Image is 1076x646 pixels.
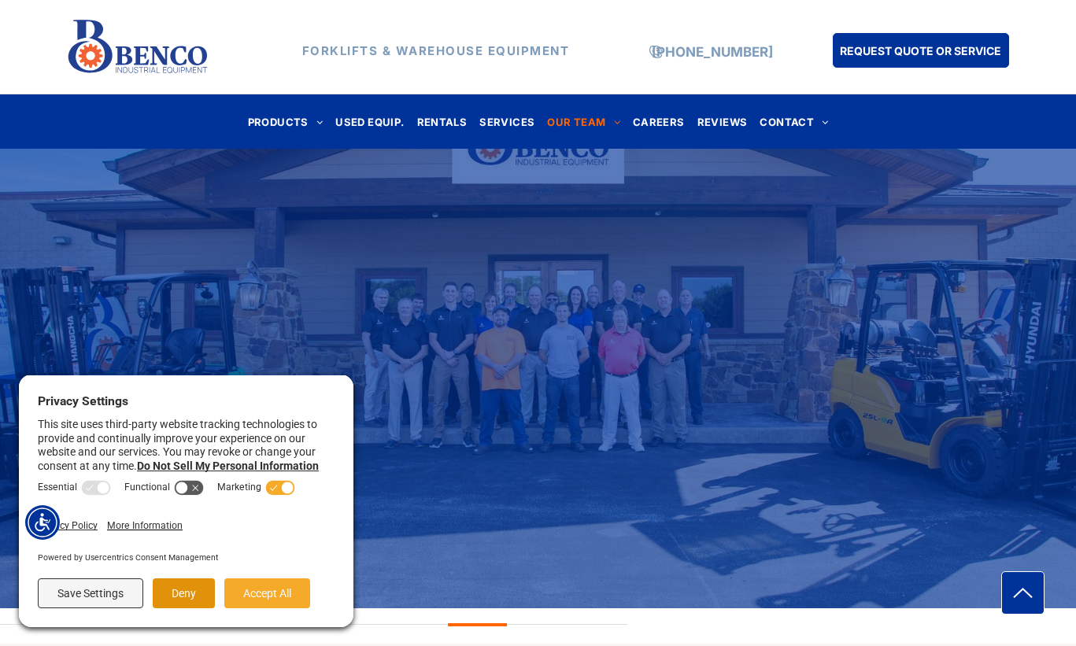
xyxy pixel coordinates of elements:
a: [PHONE_NUMBER] [652,44,773,60]
a: OUR TEAM [541,111,627,132]
a: USED EQUIP. [329,111,410,132]
strong: FORKLIFTS & WAREHOUSE EQUIPMENT [302,43,570,58]
a: CAREERS [627,111,691,132]
a: RENTALS [411,111,474,132]
span: Our Team [66,372,250,424]
a: REQUEST QUOTE OR SERVICE [833,33,1009,68]
div: Accessibility Menu [25,505,60,540]
a: REVIEWS [691,111,754,132]
a: CONTACT [753,111,834,132]
a: PRODUCTS [242,111,330,132]
a: SERVICES [473,111,541,132]
span: REQUEST QUOTE OR SERVICE [840,36,1001,65]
